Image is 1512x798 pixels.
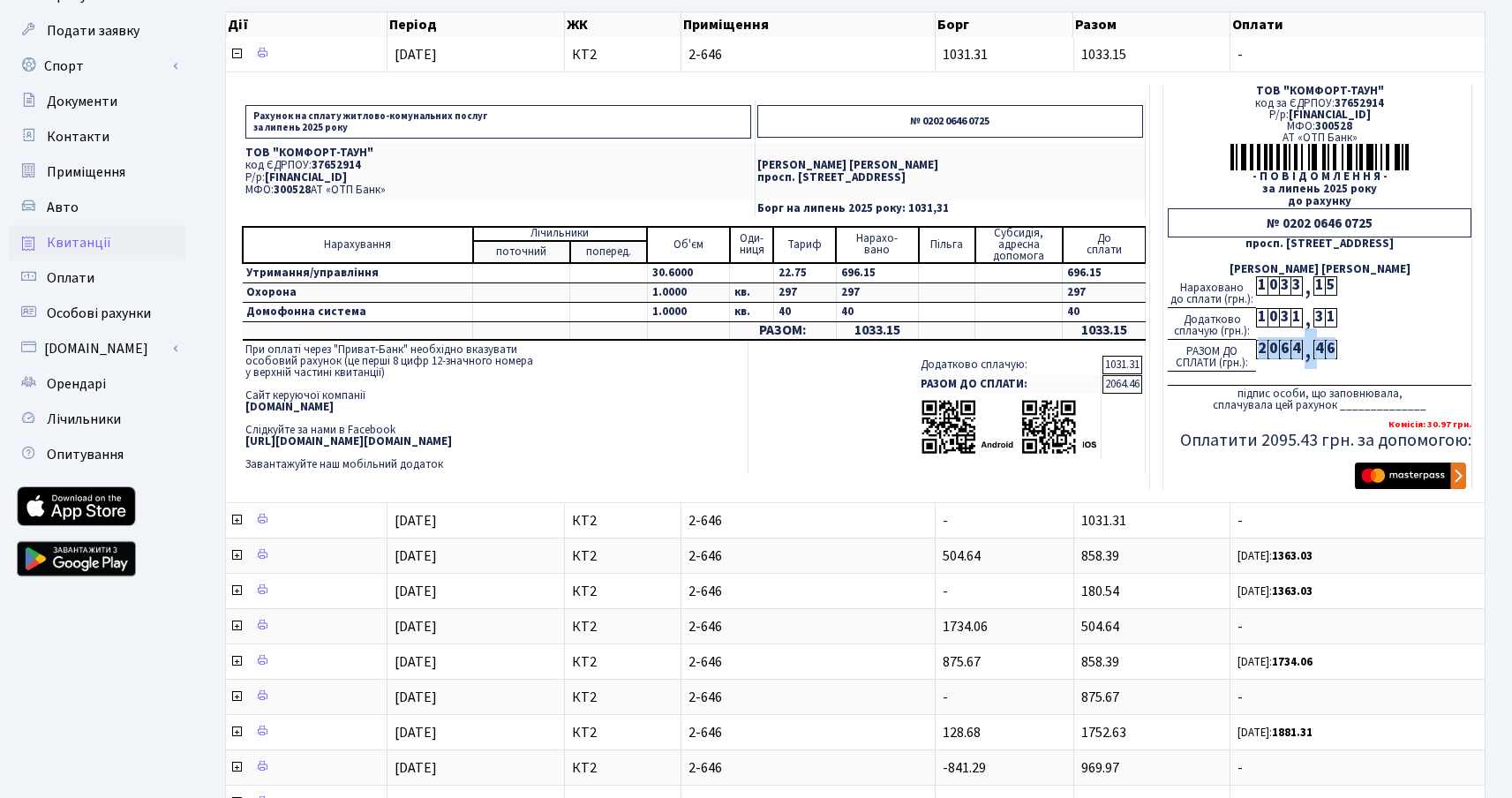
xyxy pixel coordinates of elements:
[688,655,928,669] span: 2-646
[1237,583,1313,599] small: [DATE]:
[1256,340,1268,359] div: 2
[1388,418,1471,431] b: Комісія: 30.97 грн.
[473,241,570,263] td: поточний
[1081,617,1119,636] span: 504.64
[395,582,437,601] span: [DATE]
[1279,276,1290,296] div: 3
[1168,264,1471,275] div: [PERSON_NAME] [PERSON_NAME]
[395,511,437,531] span: [DATE]
[757,160,1144,171] p: [PERSON_NAME] [PERSON_NAME]
[395,617,437,636] span: [DATE]
[387,12,566,37] th: Період
[1279,308,1290,327] div: 3
[572,690,673,704] span: КТ2
[395,652,437,672] span: [DATE]
[9,331,185,366] a: [DOMAIN_NAME]
[688,726,928,740] span: 2-646
[688,549,928,563] span: 2-646
[9,437,185,472] a: Опитування
[473,227,647,241] td: Лічильники
[730,282,773,302] td: кв.
[1325,308,1336,327] div: 1
[47,410,121,429] span: Лічильники
[245,105,751,139] p: Рахунок на сплату житлово-комунальних послуг за липень 2025 року
[1168,184,1471,195] div: за липень 2025 року
[1237,514,1478,528] span: -
[245,172,751,184] p: Р/р:
[245,184,751,196] p: МФО: АТ «ОТП Банк»
[1268,340,1279,359] div: 0
[936,12,1073,37] th: Борг
[1168,308,1256,340] div: Додатково сплачую (грн.):
[9,13,185,49] a: Подати заявку
[1355,463,1466,489] img: Masterpass
[688,584,928,598] span: 2-646
[943,758,986,778] span: -841.29
[1063,263,1146,283] td: 696.15
[47,198,79,217] span: Авто
[395,546,437,566] span: [DATE]
[243,263,473,283] td: Утримання/управління
[47,374,106,394] span: Орендарі
[572,655,673,669] span: КТ2
[1256,308,1268,327] div: 1
[243,227,473,263] td: Нарахування
[1268,308,1279,327] div: 0
[757,172,1144,184] p: просп. [STREET_ADDRESS]
[1302,340,1313,360] div: ,
[773,282,836,302] td: 297
[565,12,681,37] th: ЖК
[836,227,919,263] td: Нарахо- вано
[1313,308,1325,327] div: 3
[1279,340,1290,359] div: 6
[1289,107,1371,123] span: [FINANCIAL_ID]
[1081,45,1126,64] span: 1033.15
[1168,276,1256,308] div: Нараховано до сплати (грн.):
[688,48,928,62] span: 2-646
[681,12,936,37] th: Приміщення
[47,233,111,252] span: Квитанції
[1081,511,1126,531] span: 1031.31
[943,688,948,707] span: -
[1168,385,1471,411] div: підпис особи, що заповнювала, сплачувала цей рахунок ______________
[1290,340,1302,359] div: 4
[9,296,185,331] a: Особові рахунки
[1168,121,1471,132] div: МФО:
[1313,276,1325,296] div: 1
[943,582,948,601] span: -
[1168,340,1256,372] div: РАЗОМ ДО СПЛАТИ (грн.):
[773,263,836,283] td: 22.75
[917,375,1102,394] td: РАЗОМ ДО СПЛАТИ:
[243,302,473,321] td: Домофонна система
[395,758,437,778] span: [DATE]
[943,723,981,742] span: 128.68
[1168,86,1471,97] div: ТОВ "КОМФОРТ-ТАУН"
[1272,654,1313,670] b: 1734.06
[1168,430,1471,451] h5: Оплатити 2095.43 грн. за допомогою:
[975,227,1063,263] td: Субсидія, адресна допомога
[1302,308,1313,328] div: ,
[47,21,139,41] span: Подати заявку
[47,162,125,182] span: Приміщення
[1168,196,1471,207] div: до рахунку
[245,399,334,415] b: [DOMAIN_NAME]
[1102,356,1142,374] td: 1031.31
[9,84,185,119] a: Документи
[1272,583,1313,599] b: 1363.03
[943,511,948,531] span: -
[730,227,773,263] td: Оди- ниця
[312,157,361,173] span: 37652914
[243,282,473,302] td: Охорона
[943,45,988,64] span: 1031.31
[265,169,347,185] span: [FINANCIAL_ID]
[688,690,928,704] span: 2-646
[1081,546,1119,566] span: 858.39
[757,105,1144,138] p: № 0202 0646 0725
[245,160,751,171] p: код ЄДРПОУ:
[1290,276,1302,296] div: 3
[1268,276,1279,296] div: 0
[1081,758,1119,778] span: 969.97
[1302,276,1313,297] div: ,
[245,147,751,159] p: ТОВ "КОМФОРТ-ТАУН"
[395,45,437,64] span: [DATE]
